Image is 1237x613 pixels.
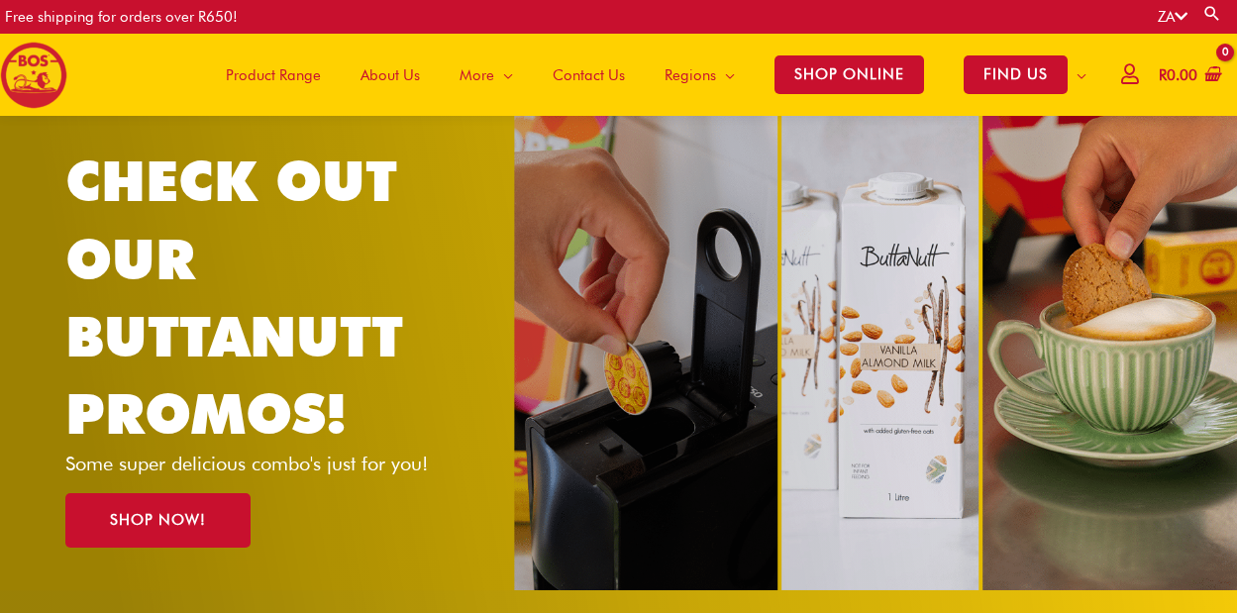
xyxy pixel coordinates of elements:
a: SHOP ONLINE [755,34,944,116]
nav: Site Navigation [191,34,1106,116]
bdi: 0.00 [1159,66,1197,84]
span: More [460,46,494,105]
a: ZA [1158,8,1187,26]
a: Contact Us [533,34,645,116]
a: More [440,34,533,116]
span: R [1159,66,1167,84]
a: About Us [341,34,440,116]
a: View Shopping Cart, empty [1155,53,1222,98]
a: CHECK OUT OUR BUTTANUTT PROMOS! [65,148,403,447]
a: SHOP NOW! [65,493,251,548]
span: FIND US [964,55,1068,94]
a: Search button [1202,4,1222,23]
p: Some super delicious combo's just for you! [65,454,463,473]
span: Product Range [226,46,321,105]
span: Regions [665,46,716,105]
span: SHOP ONLINE [774,55,924,94]
span: About Us [361,46,420,105]
span: SHOP NOW! [110,513,206,528]
a: Product Range [206,34,341,116]
a: Regions [645,34,755,116]
span: Contact Us [553,46,625,105]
